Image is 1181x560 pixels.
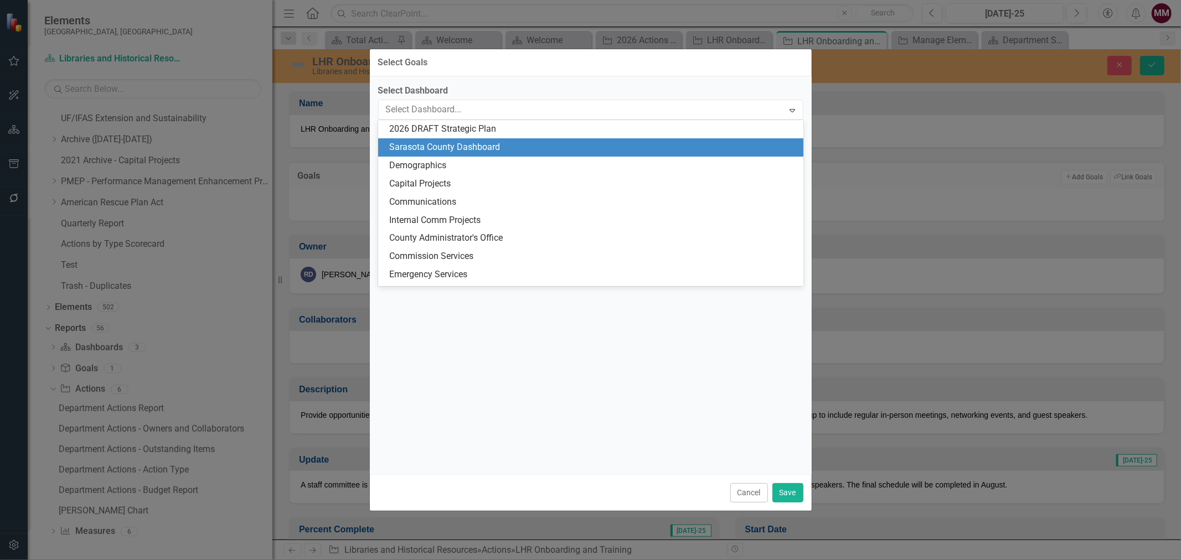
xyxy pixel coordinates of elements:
[389,178,797,190] div: Capital Projects
[389,250,797,263] div: Commission Services
[389,196,797,209] div: Communications
[389,141,797,154] div: Sarasota County Dashboard
[389,159,797,172] div: Demographics
[730,483,768,502] button: Cancel
[389,123,797,136] div: 2026 DRAFT Strategic Plan
[378,85,803,97] label: Select Dashboard
[389,214,797,227] div: Internal Comm Projects
[389,232,797,245] div: County Administrator's Office
[378,58,428,68] div: Select Goals
[772,483,803,502] button: Save
[389,268,797,281] div: Emergency Services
